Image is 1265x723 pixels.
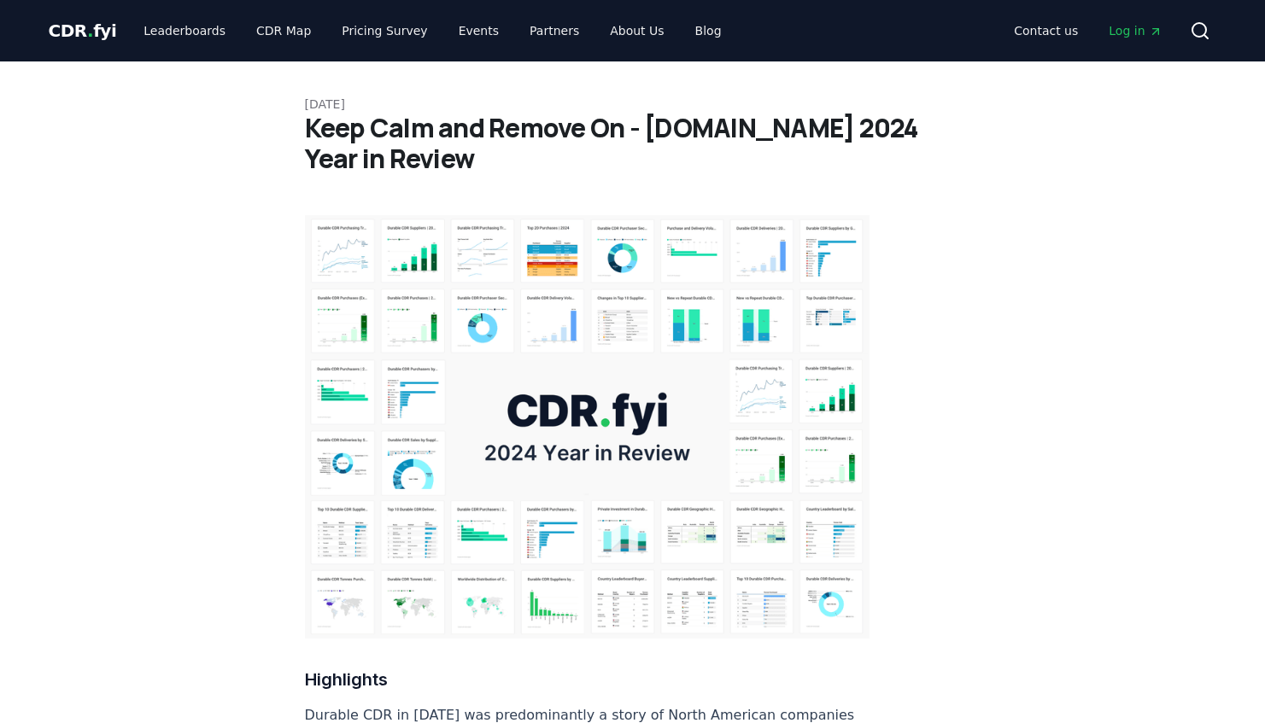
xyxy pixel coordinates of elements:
[1000,15,1175,46] nav: Main
[130,15,239,46] a: Leaderboards
[516,15,593,46] a: Partners
[305,666,870,693] h3: Highlights
[49,20,117,41] span: CDR fyi
[87,20,93,41] span: .
[328,15,441,46] a: Pricing Survey
[243,15,325,46] a: CDR Map
[682,15,735,46] a: Blog
[596,15,677,46] a: About Us
[1095,15,1175,46] a: Log in
[305,96,961,113] p: [DATE]
[49,19,117,43] a: CDR.fyi
[445,15,512,46] a: Events
[305,113,961,174] h1: Keep Calm and Remove On - [DOMAIN_NAME] 2024 Year in Review
[305,215,870,638] img: blog post image
[1000,15,1092,46] a: Contact us
[1109,22,1162,39] span: Log in
[130,15,735,46] nav: Main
